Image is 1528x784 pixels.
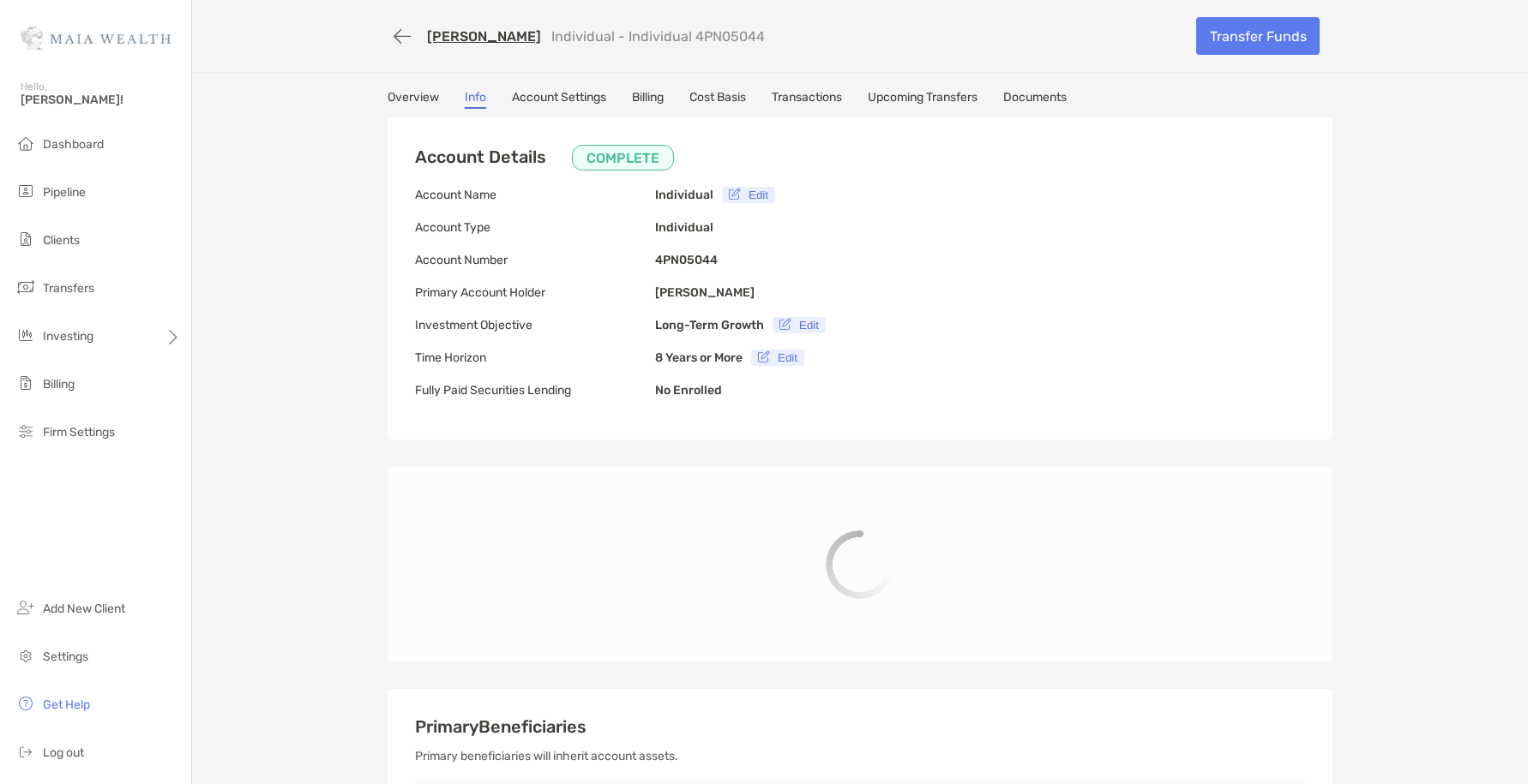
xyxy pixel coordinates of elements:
[15,597,36,618] img: add_new_client icon
[655,350,743,365] b: 8 Years or More
[21,93,181,107] span: [PERSON_NAME]!
[751,350,804,366] button: Edit
[43,233,80,248] span: Clients
[512,90,606,109] a: Account Settings
[15,741,36,762] img: logout icon
[427,28,541,45] a: [PERSON_NAME]
[43,649,88,664] span: Settings
[415,145,674,171] h3: Account Details
[15,181,36,201] img: pipeline icon
[1196,17,1320,55] a: Transfer Funds
[655,318,764,332] b: Long-Term Growth
[655,253,718,267] b: 4PN05044
[15,645,36,666] img: settings icon
[587,147,659,169] p: COMPLETE
[15,133,36,153] img: dashboard icon
[43,329,93,344] span: Investing
[415,184,655,206] p: Account Name
[15,373,36,393] img: billing icon
[15,693,36,714] img: get-help icon
[388,90,439,109] a: Overview
[43,425,115,440] span: Firm Settings
[415,380,655,401] p: Fully Paid Securities Lending
[655,220,713,235] b: Individual
[415,716,587,737] span: Primary Beneficiaries
[722,187,775,203] button: Edit
[43,697,90,712] span: Get Help
[773,317,826,333] button: Edit
[43,601,125,616] span: Add New Client
[632,90,664,109] a: Billing
[465,90,486,109] a: Info
[15,229,36,249] img: clients icon
[415,745,1305,767] p: Primary beneficiaries will inherit account assets.
[43,377,75,392] span: Billing
[551,28,765,45] p: Individual - Individual 4PN05044
[415,314,655,336] p: Investment Objective
[15,277,36,297] img: transfers icon
[689,90,746,109] a: Cost Basis
[655,285,755,300] b: [PERSON_NAME]
[772,90,842,109] a: Transactions
[43,281,94,296] span: Transfers
[415,347,655,368] p: Time Horizon
[415,217,655,238] p: Account Type
[43,137,104,152] span: Dashboard
[655,383,722,398] b: No Enrolled
[15,325,36,345] img: investing icon
[15,421,36,441] img: firm-settings icon
[1003,90,1067,109] a: Documents
[415,282,655,303] p: Primary Account Holder
[43,185,86,200] span: Pipeline
[655,188,713,202] b: Individual
[43,745,84,760] span: Log out
[415,249,655,271] p: Account Number
[21,7,171,69] img: Zoe Logo
[868,90,978,109] a: Upcoming Transfers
